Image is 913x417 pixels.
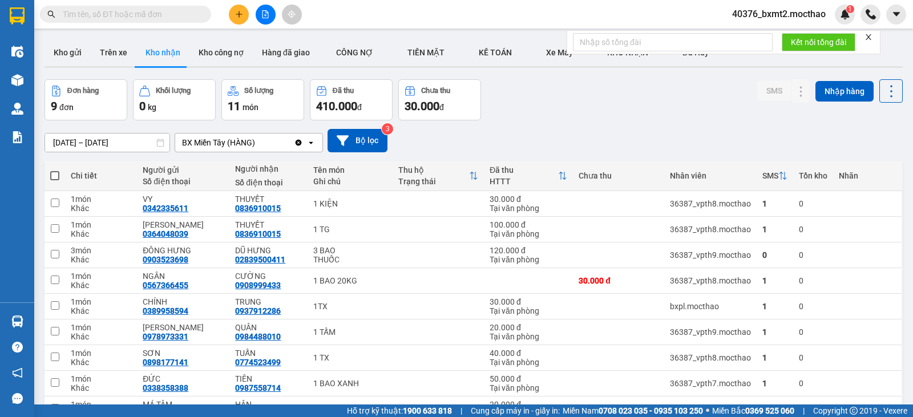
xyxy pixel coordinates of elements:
[490,195,567,204] div: 30.000 đ
[347,404,452,417] span: Hỗ trợ kỹ thuật:
[235,383,281,392] div: 0987558714
[850,407,858,415] span: copyright
[12,367,23,378] span: notification
[799,379,827,388] div: 0
[253,39,319,66] button: Hàng đã giao
[143,272,224,281] div: NGÂN
[143,349,224,358] div: SƠN
[579,276,659,285] div: 30.000 đ
[143,332,188,341] div: 0978973331
[294,138,303,147] svg: Clear value
[235,255,285,264] div: 02839500411
[71,306,131,315] div: Khác
[148,103,156,112] span: kg
[11,103,23,115] img: warehouse-icon
[398,165,469,175] div: Thu hộ
[490,400,567,409] div: 20.000 đ
[313,404,387,414] div: 1 HỒ SƠ
[45,39,91,66] button: Kho gửi
[256,137,257,148] input: Selected BX Miền Tây (HÀNG).
[791,36,846,48] span: Kết nối tổng đài
[799,302,827,311] div: 0
[71,220,131,229] div: 1 món
[143,255,188,264] div: 0903523698
[143,177,224,186] div: Số điện thoại
[235,297,302,306] div: TRUNG
[235,272,302,281] div: CƯỜNG
[143,204,188,213] div: 0342335611
[143,220,224,229] div: THU BÁ HẢI
[745,406,794,415] strong: 0369 525 060
[670,276,751,285] div: 36387_vpth8.mocthao
[71,281,131,290] div: Khác
[143,246,224,255] div: ĐÔNG HƯNG
[815,81,874,102] button: Nhập hàng
[235,332,281,341] div: 0984488010
[762,250,787,260] div: 0
[670,327,751,337] div: 36387_vpth9.mocthao
[235,10,243,18] span: plus
[706,408,709,413] span: ⚪️
[71,229,131,238] div: Khác
[490,229,567,238] div: Tại văn phòng
[328,129,387,152] button: Bộ lọc
[143,323,224,332] div: MINH HUY
[762,171,778,180] div: SMS
[235,229,281,238] div: 0836910015
[288,10,296,18] span: aim
[490,220,567,229] div: 100.000 đ
[71,255,131,264] div: Khác
[243,103,258,112] span: món
[670,199,751,208] div: 36387_vpth8.mocthao
[762,353,787,362] div: 1
[235,358,281,367] div: 0774523499
[235,349,302,358] div: TUẤN
[839,171,896,180] div: Nhãn
[11,131,23,143] img: solution-icon
[282,5,302,25] button: aim
[143,297,224,306] div: CHÍNH
[490,306,567,315] div: Tại văn phòng
[235,195,302,204] div: THUYẾT
[11,315,23,327] img: warehouse-icon
[143,281,188,290] div: 0567366455
[670,404,751,414] div: 36387_vpth7.mocthao
[799,276,827,285] div: 0
[799,171,827,180] div: Tồn kho
[182,137,255,148] div: BX Miền Tây (HÀNG)
[143,400,224,409] div: MÁ TÂM
[398,79,481,120] button: Chưa thu30.000đ
[313,276,387,285] div: 1 BAO 20KG
[579,171,659,180] div: Chưa thu
[71,349,131,358] div: 1 món
[799,250,827,260] div: 0
[490,204,567,213] div: Tại văn phòng
[244,87,273,95] div: Số lượng
[573,33,773,51] input: Nhập số tổng đài
[670,250,751,260] div: 36387_vpth9.mocthao
[393,161,484,191] th: Toggle SortBy
[848,5,852,13] span: 1
[235,204,281,213] div: 0836910015
[313,225,387,234] div: 1 TG
[67,87,99,95] div: Đơn hàng
[407,48,445,57] span: TIỀN MẶT
[143,358,188,367] div: 0898177141
[235,323,302,332] div: QUÂN
[313,327,387,337] div: 1 TẤM
[846,5,854,13] sup: 1
[762,276,787,285] div: 1
[599,406,703,415] strong: 0708 023 035 - 0935 103 250
[91,39,136,66] button: Trên xe
[45,133,169,152] input: Select a date range.
[316,99,357,113] span: 410.000
[235,374,302,383] div: TIÊN
[405,99,439,113] span: 30.000
[71,204,131,213] div: Khác
[47,10,55,18] span: search
[670,379,751,388] div: 36387_vpth7.mocthao
[490,374,567,383] div: 50.000 đ
[235,178,302,187] div: Số điện thoại
[866,9,876,19] img: phone-icon
[71,332,131,341] div: Khác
